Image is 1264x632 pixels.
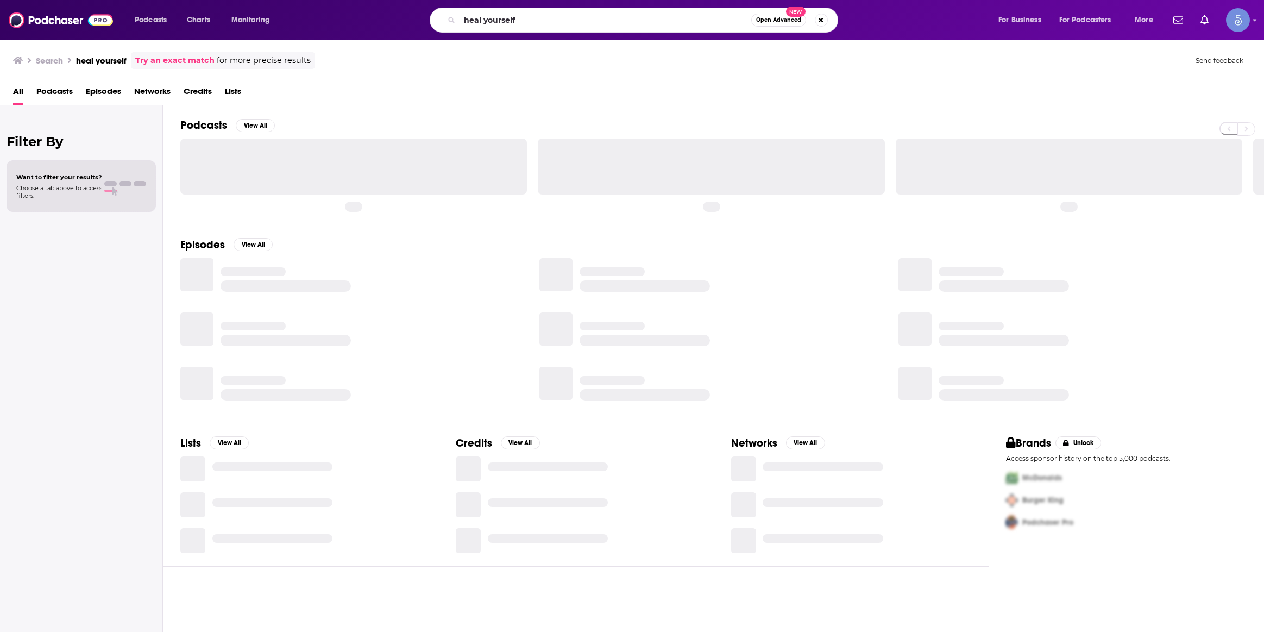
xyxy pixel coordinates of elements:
[460,11,751,29] input: Search podcasts, credits, & more...
[1192,56,1247,65] button: Send feedback
[127,11,181,29] button: open menu
[1226,8,1250,32] button: Show profile menu
[1022,496,1064,505] span: Burger King
[1127,11,1167,29] button: open menu
[180,436,201,450] h2: Lists
[231,12,270,28] span: Monitoring
[180,238,225,252] h2: Episodes
[36,55,63,66] h3: Search
[731,436,777,450] h2: Networks
[217,54,311,67] span: for more precise results
[16,184,102,199] span: Choose a tab above to access filters.
[731,436,825,450] a: NetworksView All
[180,436,249,450] a: ListsView All
[234,238,273,251] button: View All
[1059,12,1111,28] span: For Podcasters
[1006,436,1051,450] h2: Brands
[135,54,215,67] a: Try an exact match
[7,134,156,149] h2: Filter By
[76,55,127,66] h3: heal yourself
[1002,511,1022,534] img: Third Pro Logo
[501,436,540,449] button: View All
[184,83,212,105] a: Credits
[225,83,241,105] a: Lists
[1006,454,1247,462] p: Access sponsor history on the top 5,000 podcasts.
[134,83,171,105] a: Networks
[456,436,492,450] h2: Credits
[1002,489,1022,511] img: Second Pro Logo
[180,118,275,132] a: PodcastsView All
[180,11,217,29] a: Charts
[180,238,273,252] a: EpisodesView All
[180,118,227,132] h2: Podcasts
[1226,8,1250,32] span: Logged in as Spiral5-G1
[1055,436,1102,449] button: Unlock
[210,436,249,449] button: View All
[9,10,113,30] img: Podchaser - Follow, Share and Rate Podcasts
[1135,12,1153,28] span: More
[1022,518,1073,527] span: Podchaser Pro
[786,7,806,17] span: New
[224,11,284,29] button: open menu
[135,12,167,28] span: Podcasts
[13,83,23,105] a: All
[456,436,540,450] a: CreditsView All
[16,173,102,181] span: Want to filter your results?
[86,83,121,105] a: Episodes
[786,436,825,449] button: View All
[440,8,848,33] div: Search podcasts, credits, & more...
[998,12,1041,28] span: For Business
[187,12,210,28] span: Charts
[36,83,73,105] a: Podcasts
[751,14,806,27] button: Open AdvancedNew
[236,119,275,132] button: View All
[1022,473,1062,483] span: McDonalds
[1052,11,1127,29] button: open menu
[1002,467,1022,489] img: First Pro Logo
[756,17,801,23] span: Open Advanced
[1196,11,1213,29] a: Show notifications dropdown
[991,11,1055,29] button: open menu
[1226,8,1250,32] img: User Profile
[1169,11,1187,29] a: Show notifications dropdown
